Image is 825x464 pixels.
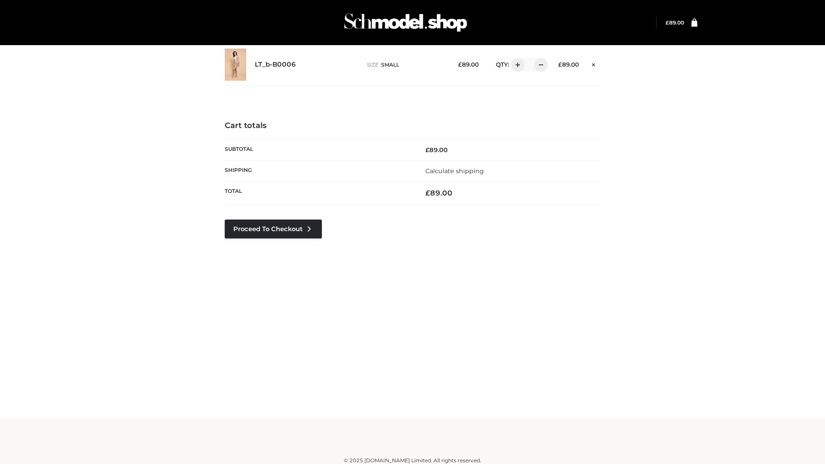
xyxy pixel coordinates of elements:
th: Shipping [225,160,412,181]
a: LT_b-B0006 [255,61,296,69]
p: size : [367,61,445,69]
span: SMALL [381,61,399,68]
span: £ [558,61,562,68]
bdi: 89.00 [558,61,579,68]
img: Schmodel Admin 964 [341,6,470,40]
bdi: 89.00 [425,146,448,154]
a: Proceed to Checkout [225,220,322,238]
a: £89.00 [666,19,684,26]
bdi: 89.00 [458,61,479,68]
th: Total [225,182,412,205]
span: £ [458,61,462,68]
div: QTY: [487,58,545,72]
bdi: 89.00 [666,19,684,26]
span: £ [425,189,430,197]
span: £ [666,19,669,26]
h4: Cart totals [225,121,600,131]
a: Remove this item [587,58,600,69]
img: LT_b-B0006 - SMALL [225,49,246,81]
span: £ [425,146,429,154]
th: Subtotal [225,139,412,160]
a: Calculate shipping [425,167,484,175]
bdi: 89.00 [425,189,452,197]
